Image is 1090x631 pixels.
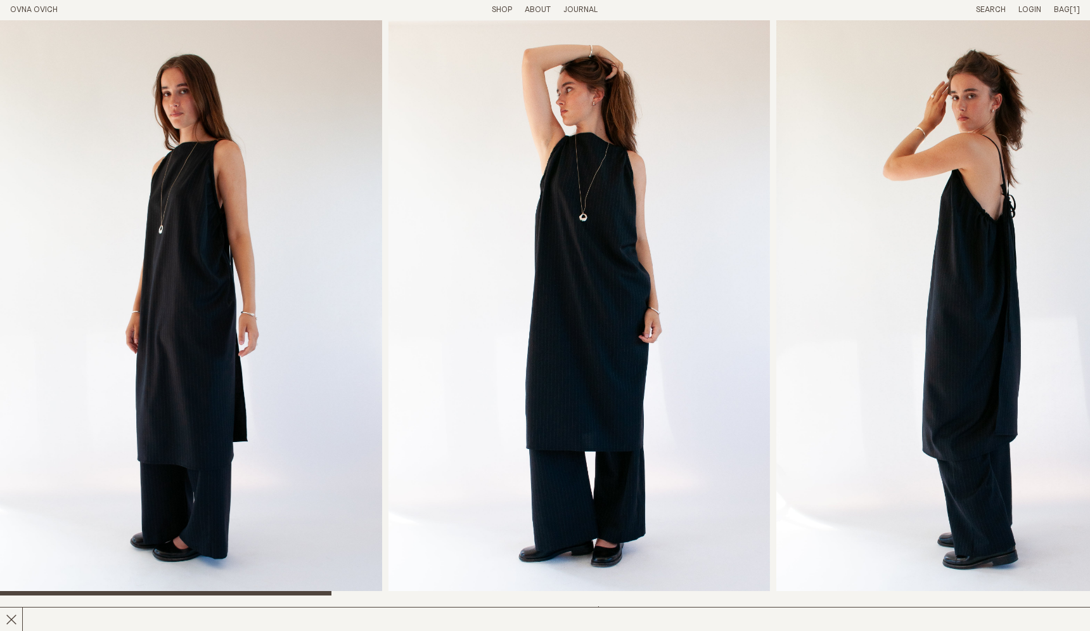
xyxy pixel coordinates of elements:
[388,20,770,595] img: Apron Dress
[563,6,598,14] a: Journal
[596,606,630,615] span: $380.00
[1018,6,1041,14] a: Login
[10,6,58,14] a: Home
[388,20,770,595] div: 2 / 8
[525,5,551,16] summary: About
[1070,6,1080,14] span: [1]
[10,606,270,624] h2: Apron Dress
[1054,6,1070,14] span: Bag
[976,6,1006,14] a: Search
[492,6,512,14] a: Shop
